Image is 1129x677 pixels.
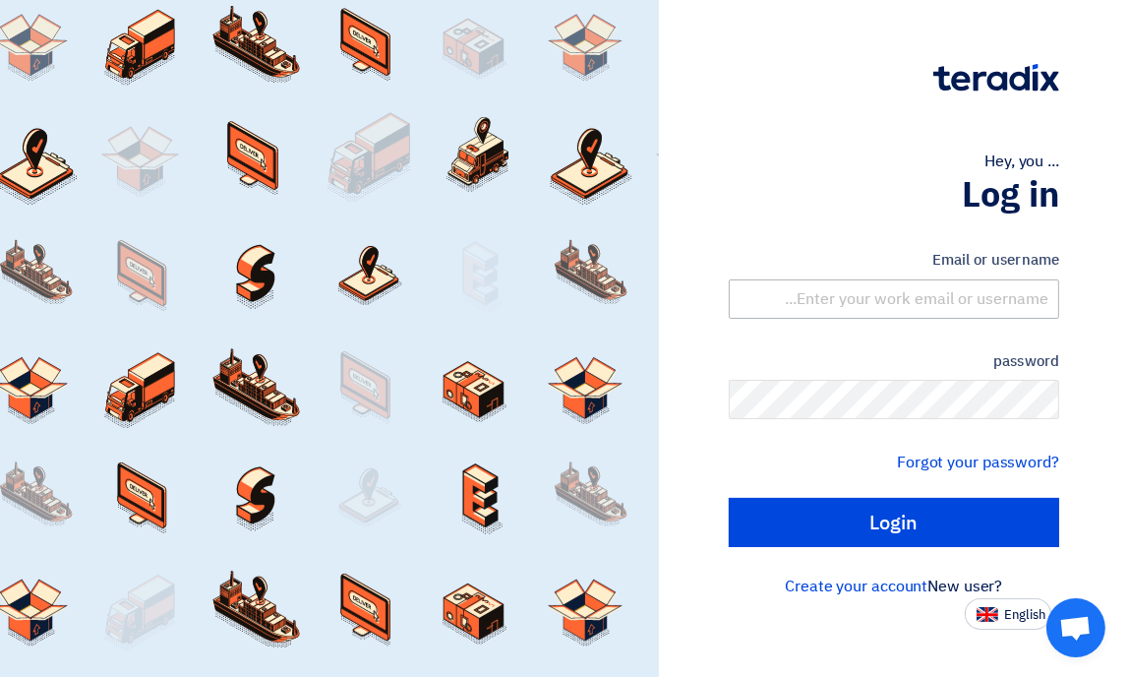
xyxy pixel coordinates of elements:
input: Login [729,498,1059,547]
font: password [993,350,1059,372]
a: Open chat [1046,598,1105,657]
input: Enter your work email or username... [729,279,1059,319]
font: English [1004,605,1045,624]
button: English [965,598,1051,630]
font: Hey, you ... [984,150,1059,173]
font: New user? [927,575,1002,598]
a: Create your account [785,575,927,598]
font: Log in [962,168,1059,221]
font: Email or username [932,249,1059,271]
a: Forgot your password? [897,451,1059,474]
img: en-US.png [977,607,998,622]
img: Teradix logo [933,64,1059,92]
